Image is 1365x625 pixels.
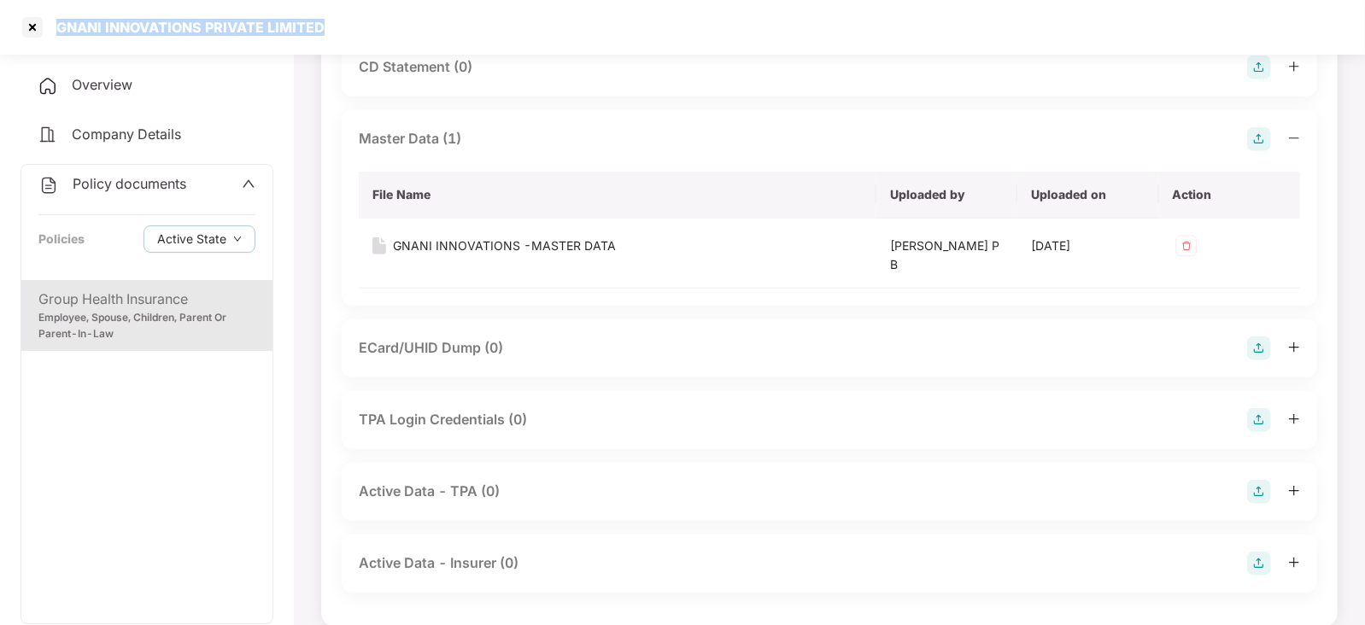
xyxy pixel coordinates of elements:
img: svg+xml;base64,PHN2ZyB4bWxucz0iaHR0cDovL3d3dy53My5vcmcvMjAwMC9zdmciIHdpZHRoPSIxNiIgaGVpZ2h0PSIyMC... [372,237,386,254]
div: TPA Login Credentials (0) [359,409,527,430]
div: Active Data - Insurer (0) [359,552,518,574]
img: svg+xml;base64,PHN2ZyB4bWxucz0iaHR0cDovL3d3dy53My5vcmcvMjAwMC9zdmciIHdpZHRoPSIyOCIgaGVpZ2h0PSIyOC... [1247,336,1271,360]
img: svg+xml;base64,PHN2ZyB4bWxucz0iaHR0cDovL3d3dy53My5vcmcvMjAwMC9zdmciIHdpZHRoPSIyOCIgaGVpZ2h0PSIyOC... [1247,480,1271,504]
img: svg+xml;base64,PHN2ZyB4bWxucz0iaHR0cDovL3d3dy53My5vcmcvMjAwMC9zdmciIHdpZHRoPSIyOCIgaGVpZ2h0PSIyOC... [1247,552,1271,575]
div: Policies [38,230,85,248]
img: svg+xml;base64,PHN2ZyB4bWxucz0iaHR0cDovL3d3dy53My5vcmcvMjAwMC9zdmciIHdpZHRoPSIyNCIgaGVpZ2h0PSIyNC... [38,125,58,145]
div: Master Data (1) [359,128,461,149]
div: Group Health Insurance [38,289,255,310]
div: Active Data - TPA (0) [359,481,500,502]
div: [DATE] [1031,237,1145,255]
span: Overview [72,76,132,93]
span: up [242,177,255,190]
span: plus [1288,413,1300,425]
div: Employee, Spouse, Children, Parent Or Parent-In-Law [38,310,255,342]
img: svg+xml;base64,PHN2ZyB4bWxucz0iaHR0cDovL3d3dy53My5vcmcvMjAwMC9zdmciIHdpZHRoPSIyOCIgaGVpZ2h0PSIyOC... [1247,408,1271,432]
img: svg+xml;base64,PHN2ZyB4bWxucz0iaHR0cDovL3d3dy53My5vcmcvMjAwMC9zdmciIHdpZHRoPSIzMiIgaGVpZ2h0PSIzMi... [1173,232,1200,260]
div: ECard/UHID Dump (0) [359,337,503,359]
div: GNANI INNOVATIONS -MASTER DATA [393,237,616,255]
th: File Name [359,172,876,219]
img: svg+xml;base64,PHN2ZyB4bWxucz0iaHR0cDovL3d3dy53My5vcmcvMjAwMC9zdmciIHdpZHRoPSIyOCIgaGVpZ2h0PSIyOC... [1247,127,1271,151]
span: plus [1288,342,1300,353]
span: down [233,235,242,244]
div: CD Statement (0) [359,56,472,78]
span: Active State [157,230,226,248]
button: Active Statedown [144,225,255,253]
img: svg+xml;base64,PHN2ZyB4bWxucz0iaHR0cDovL3d3dy53My5vcmcvMjAwMC9zdmciIHdpZHRoPSIyNCIgaGVpZ2h0PSIyNC... [38,175,59,196]
div: [PERSON_NAME] P B [890,237,1004,274]
img: svg+xml;base64,PHN2ZyB4bWxucz0iaHR0cDovL3d3dy53My5vcmcvMjAwMC9zdmciIHdpZHRoPSIyNCIgaGVpZ2h0PSIyNC... [38,76,58,96]
span: Company Details [72,126,181,143]
th: Action [1159,172,1300,219]
span: plus [1288,61,1300,73]
img: svg+xml;base64,PHN2ZyB4bWxucz0iaHR0cDovL3d3dy53My5vcmcvMjAwMC9zdmciIHdpZHRoPSIyOCIgaGVpZ2h0PSIyOC... [1247,55,1271,79]
span: plus [1288,557,1300,569]
th: Uploaded on [1017,172,1158,219]
span: Policy documents [73,175,186,192]
span: minus [1288,132,1300,144]
span: plus [1288,485,1300,497]
th: Uploaded by [876,172,1017,219]
div: GNANI INNOVATIONS PRIVATE LIMITED [46,19,325,36]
